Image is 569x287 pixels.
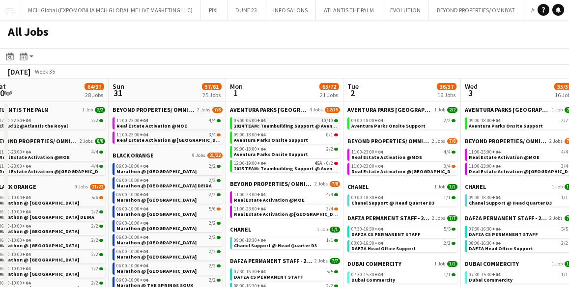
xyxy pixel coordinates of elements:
a: 06:00-10:00+042/2Marathon @ [GEOGRAPHIC_DATA] [116,262,221,274]
span: Aventura Parks Onsite Support [234,151,308,157]
span: Real Estate Activation @Nakheel mall [351,168,461,175]
span: 2/2 [91,209,98,214]
span: 2/2 [209,235,216,240]
span: +04 [374,117,383,124]
span: 21/22 [207,153,223,158]
span: 2 Jobs [314,258,328,264]
span: 2/2 [209,221,216,226]
span: 7/8 [447,138,457,144]
span: AVENTURA PARKS DUBAI [230,106,308,113]
span: 06:00-10:00 [116,221,148,226]
span: 1 Job [82,107,93,113]
span: +04 [492,194,500,201]
span: 5/6 [91,195,98,200]
span: 11:00-23:00 [469,150,500,155]
span: Marathon @ DUBAI MARINA MALL [116,254,197,260]
span: 3/4 [444,164,451,169]
span: DUBAI COMMERCITY [465,260,519,267]
a: 07:30-15:30+041/1Dubai Commercity [351,271,455,283]
span: +04 [22,237,30,243]
span: 2 Jobs [549,215,563,221]
a: 09:00-18:00+042/2Aventura Parks Onsite Support [234,146,338,157]
span: Marathon @ Dubai Mall [116,268,197,274]
span: CHANEL [347,183,369,190]
span: Real Estate Activation @Nakheel mall [116,137,226,143]
span: 1/1 [326,238,333,243]
span: 5/5 [444,227,451,232]
span: DAFZA PERMANENT STAFF - 2019/2025 [465,214,547,222]
span: +04 [22,163,30,169]
span: 2 Jobs [432,215,445,221]
span: 2 Jobs [432,138,445,144]
span: BEYOND PROPERTIES/ OMNIYAT [465,137,547,145]
span: DAFZA Head Office Support [469,245,533,252]
span: 2/2 [444,118,451,123]
button: MCH Global (EXPOMOBILIA MCH GLOBAL ME LIVE MARKETING LLC) [20,0,201,20]
span: 4/4 [209,118,216,123]
span: Real Estate Activation @MOE [469,154,540,160]
span: Real Estate Activation @Nakheel mall [234,211,343,217]
span: CHANEL [465,183,486,190]
span: +04 [257,131,265,138]
span: +04 [22,194,30,201]
span: 9 Jobs [75,184,88,190]
a: 12:00-19:00+0445A•0/22025 TEAM: Teambuilding Support @ Aventura Parks [234,160,338,171]
span: Real Estate Activation @MOE [351,154,422,160]
span: Aventura Parks Onsite Support [351,123,426,129]
div: BEYOND PROPERTIES/ OMNIYAT2 Jobs7/811:00-23:00+044/4Real Estate Activation @MOE11:00-23:00+043/4R... [347,137,457,183]
a: BLACK ORANGE9 Jobs21/22 [113,152,223,159]
span: +04 [257,206,265,212]
span: 7/8 [212,107,223,113]
span: 06:00-10:00 [116,178,148,183]
span: 5/5 [326,269,333,274]
span: 1 Job [434,184,445,190]
span: 0/2 [326,161,333,166]
button: DUNE 23 [228,0,265,20]
span: DAFZA PERMANENT STAFF - 2019/2025 [347,214,430,222]
span: 09:00-18:00 [234,132,265,137]
span: 06:00-10:00 [116,164,148,169]
span: 4 Jobs [310,107,323,113]
span: +04 [140,206,148,212]
span: +04 [22,149,30,155]
a: 06:00-10:00+042/2Marathon @ [GEOGRAPHIC_DATA] [116,220,221,231]
span: 3/4 [209,132,216,137]
span: +04 [140,191,148,198]
span: 1/1 [444,272,451,277]
span: +04 [492,117,500,124]
a: 11:00-23:00+043/4Real Estate Activation @[GEOGRAPHIC_DATA] [116,131,221,143]
span: +04 [257,268,265,275]
span: Chanel Support @ Head Quarter D3 [469,200,552,206]
span: +04 [492,163,500,169]
span: 1/1 [447,184,457,190]
span: 3/4 [561,164,568,169]
span: Aventura Parks Onsite Support [469,123,543,129]
a: CHANEL1 Job1/1 [347,183,457,190]
span: +04 [257,146,265,152]
span: 2/2 [561,118,568,123]
span: 12/15 [325,107,340,113]
a: 11:00-23:00+044/4Real Estate Activation @MOE [351,149,455,160]
span: +04 [140,163,148,169]
span: 06:00-10:00 [116,235,148,240]
span: AVENTURA PARKS DUBAI [347,106,432,113]
div: DAFZA PERMANENT STAFF - 2019/20252 Jobs7/707:30-16:30+045/5DAFZA CS PERMANENT STAFF08:00-16:30+04... [347,214,457,260]
span: 2/2 [91,238,98,243]
a: 07:30-16:30+045/5DAFZA CS PERMANENT STAFF [351,226,455,237]
span: Chanel Support @ Head Quarter D3 [234,242,317,249]
span: 11:00-23:00 [351,164,383,169]
span: +04 [140,131,148,138]
a: 09:00-18:00+040/1Aventura Parks Onsite Support [234,131,338,143]
span: BEYOND PROPERTIES/ OMNIYAT [113,106,195,113]
a: 11:00-23:00+044/4Real Estate Activation @MOE [116,117,221,129]
span: 7/7 [447,215,457,221]
span: 2/2 [447,107,457,113]
span: 08:00-16:30 [469,241,500,246]
span: +04 [257,191,265,198]
span: 1/1 [561,195,568,200]
span: 07:30-16:30 [351,227,383,232]
span: Marathon @ FESTIVAL PLAZA [116,211,197,217]
button: ATLANTIS THE PALM [316,0,382,20]
span: 11:00-23:00 [116,118,148,123]
span: 06:00-10:00 [116,192,148,197]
